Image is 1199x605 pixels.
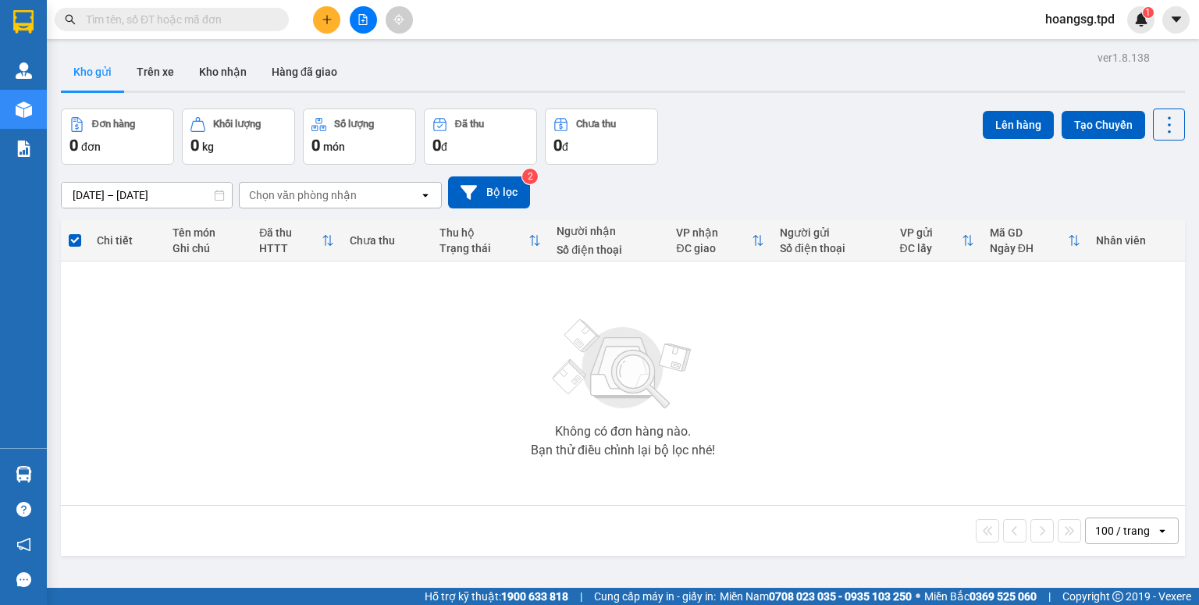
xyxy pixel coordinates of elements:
[16,537,31,552] span: notification
[190,136,199,155] span: 0
[720,588,912,605] span: Miền Nam
[16,141,32,157] img: solution-icon
[311,136,320,155] span: 0
[983,111,1054,139] button: Lên hàng
[259,242,321,254] div: HTTT
[334,119,374,130] div: Số lượng
[676,226,752,239] div: VP nhận
[522,169,538,184] sup: 2
[1162,6,1190,34] button: caret-down
[555,425,691,438] div: Không có đơn hàng nào.
[1169,12,1183,27] span: caret-down
[1062,111,1145,139] button: Tạo Chuyến
[16,572,31,587] span: message
[213,119,261,130] div: Khối lượng
[769,590,912,603] strong: 0708 023 035 - 0935 103 250
[424,109,537,165] button: Đã thu0đ
[676,242,752,254] div: ĐC giao
[594,588,716,605] span: Cung cấp máy in - giấy in:
[61,109,174,165] button: Đơn hàng0đơn
[557,225,660,237] div: Người nhận
[1145,7,1151,18] span: 1
[92,119,135,130] div: Đơn hàng
[69,136,78,155] span: 0
[780,226,884,239] div: Người gửi
[259,226,321,239] div: Đã thu
[990,226,1068,239] div: Mã GD
[97,234,157,247] div: Chi tiết
[439,242,529,254] div: Trạng thái
[576,119,616,130] div: Chưa thu
[16,502,31,517] span: question-circle
[13,10,34,34] img: logo-vxr
[65,14,76,25] span: search
[350,6,377,34] button: file-add
[432,220,550,262] th: Toggle SortBy
[16,101,32,118] img: warehouse-icon
[531,444,715,457] div: Bạn thử điều chỉnh lại bộ lọc nhé!
[982,220,1088,262] th: Toggle SortBy
[124,53,187,91] button: Trên xe
[441,141,447,153] span: đ
[16,62,32,79] img: warehouse-icon
[1112,591,1123,602] span: copyright
[1156,525,1169,537] svg: open
[393,14,404,25] span: aim
[61,53,124,91] button: Kho gửi
[251,220,341,262] th: Toggle SortBy
[1095,523,1150,539] div: 100 / trang
[202,141,214,153] span: kg
[358,14,368,25] span: file-add
[173,226,244,239] div: Tên món
[173,242,244,254] div: Ghi chú
[562,141,568,153] span: đ
[990,242,1068,254] div: Ngày ĐH
[1096,234,1177,247] div: Nhân viên
[182,109,295,165] button: Khối lượng0kg
[303,109,416,165] button: Số lượng0món
[432,136,441,155] span: 0
[1048,588,1051,605] span: |
[86,11,270,28] input: Tìm tên, số ĐT hoặc mã đơn
[313,6,340,34] button: plus
[350,234,424,247] div: Chưa thu
[900,242,962,254] div: ĐC lấy
[16,466,32,482] img: warehouse-icon
[553,136,562,155] span: 0
[259,53,350,91] button: Hàng đã giao
[187,53,259,91] button: Kho nhận
[322,14,333,25] span: plus
[1098,49,1150,66] div: ver 1.8.138
[900,226,962,239] div: VP gửi
[501,590,568,603] strong: 1900 633 818
[448,176,530,208] button: Bộ lọc
[1143,7,1154,18] sup: 1
[419,189,432,201] svg: open
[439,226,529,239] div: Thu hộ
[892,220,982,262] th: Toggle SortBy
[924,588,1037,605] span: Miền Bắc
[455,119,484,130] div: Đã thu
[545,109,658,165] button: Chưa thu0đ
[668,220,772,262] th: Toggle SortBy
[1134,12,1148,27] img: icon-new-feature
[386,6,413,34] button: aim
[916,593,920,600] span: ⚪️
[557,244,660,256] div: Số điện thoại
[323,141,345,153] span: món
[780,242,884,254] div: Số điện thoại
[62,183,232,208] input: Select a date range.
[1033,9,1127,29] span: hoangsg.tpd
[81,141,101,153] span: đơn
[970,590,1037,603] strong: 0369 525 060
[545,310,701,419] img: svg+xml;base64,PHN2ZyBjbGFzcz0ibGlzdC1wbHVnX19zdmciIHhtbG5zPSJodHRwOi8vd3d3LnczLm9yZy8yMDAwL3N2Zy...
[249,187,357,203] div: Chọn văn phòng nhận
[580,588,582,605] span: |
[425,588,568,605] span: Hỗ trợ kỹ thuật:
